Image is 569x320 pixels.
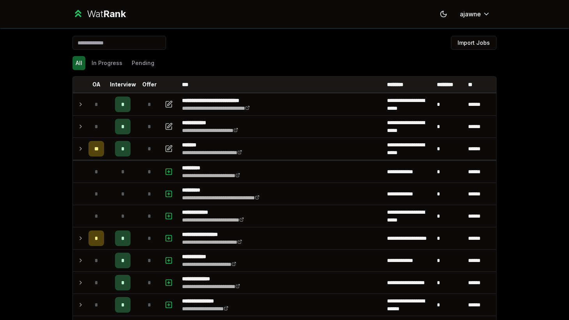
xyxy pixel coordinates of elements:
a: WatRank [72,8,126,20]
p: OA [92,81,101,88]
button: ajawne [454,7,497,21]
button: Pending [129,56,157,70]
p: Interview [110,81,136,88]
button: Import Jobs [451,36,497,50]
button: All [72,56,85,70]
button: In Progress [88,56,125,70]
div: Wat [87,8,126,20]
span: ajawne [460,9,481,19]
p: Offer [142,81,157,88]
span: Rank [103,8,126,19]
